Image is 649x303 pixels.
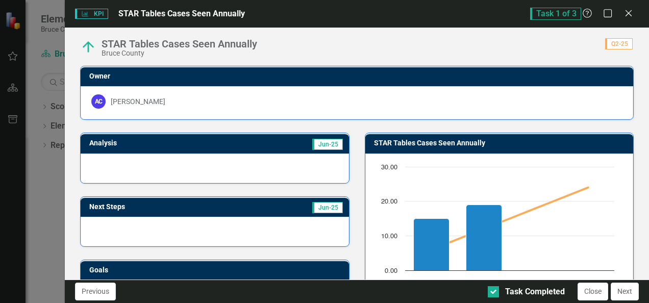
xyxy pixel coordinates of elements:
[374,139,628,147] h3: STAR Tables Cases Seen Annually
[530,8,581,20] span: Task 1 of 3
[381,198,397,205] text: 20.00
[475,279,492,286] text: Q2-25
[413,218,449,270] path: Q1-25, 15. Actual.
[89,203,224,211] h3: Next Steps
[312,202,343,213] span: Jun-25
[312,139,343,150] span: Jun-25
[381,164,397,171] text: 30.00
[422,279,440,286] text: Q1-25
[579,279,597,286] text: Q4-25
[413,167,588,271] g: Actual, series 1 of 2. Bar series with 4 bars.
[118,9,245,18] span: STAR Tables Cases Seen Annually
[89,72,628,80] h3: Owner
[75,283,116,300] button: Previous
[578,283,608,300] button: Close
[102,38,257,49] div: STAR Tables Cases Seen Annually
[91,94,106,109] div: AC
[527,279,544,286] text: Q3-25
[505,286,565,298] div: Task Completed
[89,139,208,147] h3: Analysis
[466,205,502,270] path: Q2-25, 19. Actual.
[111,96,165,107] div: [PERSON_NAME]
[381,233,397,240] text: 10.00
[89,266,343,274] h3: Goals
[611,283,639,300] button: Next
[75,9,108,19] span: KPI
[605,38,633,49] span: Q2-25
[80,39,96,55] img: On Track
[102,49,257,57] div: Bruce County
[385,268,397,274] text: 0.00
